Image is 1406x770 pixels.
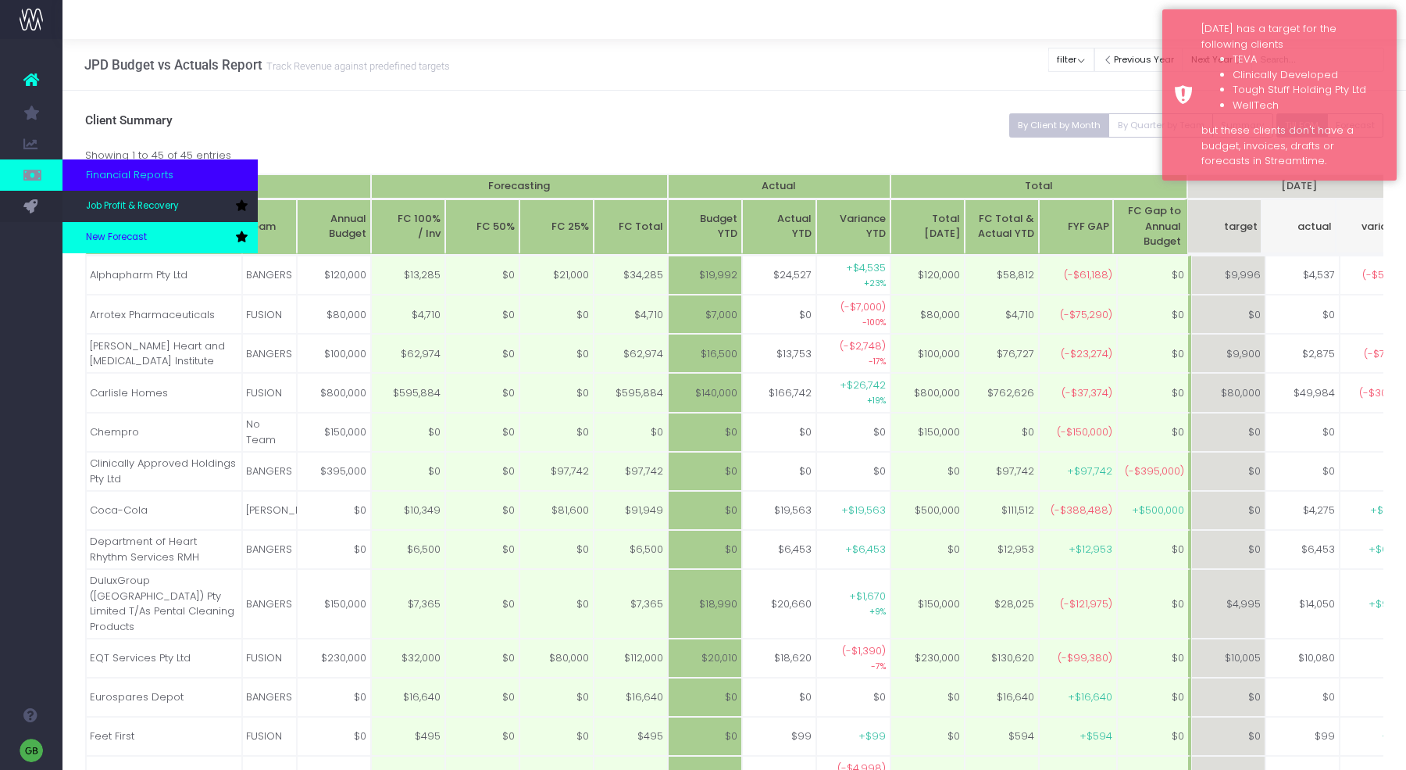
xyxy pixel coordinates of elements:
li: TEVA [1233,52,1385,67]
td: $0 [668,491,742,530]
td: $0 [1191,491,1265,530]
td: $150,000 [890,413,965,452]
td: $112,000 [594,639,668,678]
button: By Quarter by Team [1108,113,1213,138]
td: $100,000 [297,334,371,373]
td: $0 [965,413,1039,452]
td: BANGERS [242,256,297,295]
td: $97,742 [965,452,1039,491]
small: +23% [864,275,886,289]
td: $0 [1117,639,1191,678]
span: +$6,453 [845,542,886,557]
td: $4,537 [1265,256,1340,295]
td: Chempro [86,413,242,452]
td: $81,600 [519,491,594,530]
td: $0 [890,717,965,756]
td: $150,000 [890,569,965,639]
td: $7,365 [371,569,445,639]
td: $0 [297,717,371,756]
span: (-$388,488) [1051,503,1112,518]
td: $0 [519,717,594,756]
td: $800,000 [297,373,371,412]
td: $99 [1265,717,1340,756]
td: Feet First [86,717,242,756]
td: $0 [445,717,519,756]
td: $0 [297,491,371,530]
td: $49,984 [1265,373,1340,412]
div: Showing 1 to 45 of 45 entries [85,144,1384,163]
td: $0 [445,413,519,452]
td: $0 [1265,678,1340,717]
td: $24,527 [742,256,816,295]
li: Tough Stuff Holding Pty Ltd [1233,82,1385,98]
span: (-$2,748) [840,338,886,354]
td: $4,275 [1265,491,1340,530]
td: $120,000 [297,256,371,295]
td: $0 [668,530,742,569]
td: FUSION [242,717,297,756]
td: BANGERS [242,678,297,717]
span: (-$121,975) [1060,596,1112,612]
td: $0 [1191,717,1265,756]
span: (-$23,274) [1061,346,1112,362]
td: $0 [1117,334,1191,373]
td: $0 [1117,530,1191,569]
td: $13,753 [742,334,816,373]
td: $0 [1191,295,1265,334]
td: Eurospares Depot [86,678,242,717]
td: $0 [519,530,594,569]
td: $18,620 [742,639,816,678]
td: $0 [1191,413,1265,452]
td: $0 [890,678,965,717]
td: $21,000 [519,256,594,295]
td: $20,010 [668,639,742,678]
td: $10,349 [371,491,445,530]
td: No Team [242,413,297,452]
td: $762,626 [965,373,1039,412]
small: +9% [869,603,886,618]
td: $19,563 [742,491,816,530]
td: $99 [742,717,816,756]
td: $16,640 [594,678,668,717]
td: $62,974 [371,334,445,373]
span: +$16,640 [1068,689,1112,705]
span: Client Summary [85,113,173,128]
td: $4,995 [1191,569,1265,639]
td: Coca-Cola [86,491,242,530]
span: +$1,670 [849,589,886,604]
a: Job Profit & Recovery [62,191,258,222]
td: $150,000 [297,569,371,639]
td: $0 [445,334,519,373]
small: -100% [862,314,886,328]
td: $166,742 [742,373,816,412]
th: FC 100%/ Inv: activate to sort column ascending [371,199,445,255]
th: FC Gap toAnnual Budget: activate to sort column ascending [1113,199,1187,255]
td: $595,884 [371,373,445,412]
td: $0 [1265,413,1340,452]
td: $0 [1117,256,1191,295]
td: $0 [668,413,742,452]
td: $0 [297,530,371,569]
td: $7,365 [594,569,668,639]
td: $0 [519,678,594,717]
td: $140,000 [668,373,742,412]
td: Arrotex Pharmaceuticals [86,295,242,334]
td: $130,620 [965,639,1039,678]
td: $0 [519,373,594,412]
td: $0 [519,295,594,334]
a: New Forecast [62,222,258,253]
span: New Forecast [86,231,147,245]
span: +$500,000 [1132,503,1184,518]
td: $0 [742,452,816,491]
td: $91,949 [594,491,668,530]
td: $58,812 [965,256,1039,295]
th: FC Total & Actual YTD: activate to sort column ascending [965,199,1039,255]
td: $0 [445,295,519,334]
td: $0 [445,491,519,530]
td: $0 [1265,295,1340,334]
td: $0 [445,639,519,678]
span: +$12,953 [1069,542,1112,557]
td: $0 [742,678,816,717]
td: [PERSON_NAME] Heart and [MEDICAL_DATA] Institute [86,334,242,373]
span: target [1224,219,1258,235]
